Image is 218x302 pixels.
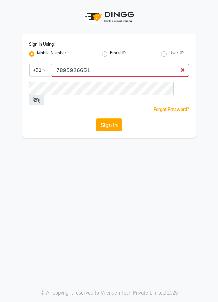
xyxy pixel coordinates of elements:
[96,118,122,131] button: Sign In
[52,64,189,77] input: Username
[110,50,126,58] label: Email ID
[29,82,174,95] input: Username
[169,50,184,58] label: User ID
[29,41,55,47] label: Sign In Using:
[37,50,66,58] label: Mobile Number
[154,107,189,112] a: Forgot Password?
[82,7,136,27] img: logo1.svg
